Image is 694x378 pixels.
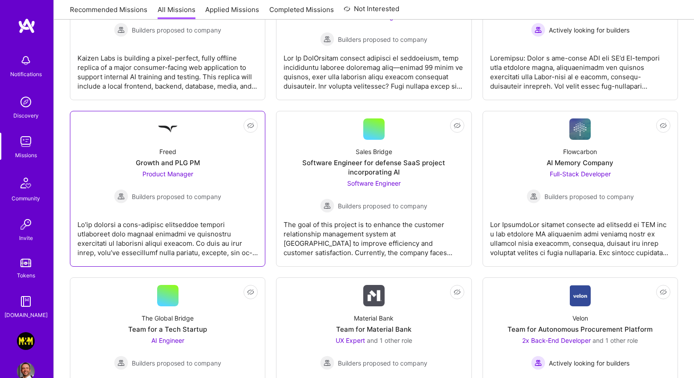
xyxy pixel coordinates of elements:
div: Sales Bridge [356,147,392,156]
div: Velon [572,313,588,323]
img: Builders proposed to company [320,32,334,46]
img: teamwork [17,133,35,150]
img: Builders proposed to company [114,23,128,37]
div: Lo'ip dolorsi a cons-adipisc elitseddoe tempori utlaboreet dolo magnaal enimadmi ve quisnostru ex... [77,213,258,257]
div: [DOMAIN_NAME] [4,310,48,320]
div: Team for a Tech Startup [128,325,207,334]
a: Company LogoFlowcarbonAI Memory CompanyFull-Stack Developer Builders proposed to companyBuilders ... [490,118,670,259]
span: Builders proposed to company [338,358,427,368]
img: discovery [17,93,35,111]
div: Freed [159,147,176,156]
div: Lor IpsumdoLor sitamet consecte ad elitsedd ei TEM inc u lab etdolore MA aliquaenim admi veniamq ... [490,213,670,257]
div: The goal of this project is to enhance the customer relationship management system at [GEOGRAPHIC... [284,213,464,257]
span: Actively looking for builders [549,25,629,35]
div: Material Bank [354,313,394,323]
a: Morgan & Morgan: Document Management Product Manager [15,332,37,350]
span: and 1 other role [593,337,638,344]
span: AI Engineer [151,337,184,344]
img: Company Logo [363,285,385,306]
img: Builders proposed to company [527,189,541,203]
i: icon EyeClosed [247,122,254,129]
i: icon EyeClosed [660,122,667,129]
div: Tokens [17,271,35,280]
a: Applied Missions [205,5,259,20]
div: Team for Material Bank [336,325,411,334]
div: Growth and PLG PM [136,158,200,167]
div: Missions [15,150,37,160]
img: Actively looking for builders [531,356,545,370]
img: Builders proposed to company [114,189,128,203]
a: Not Interested [344,4,399,20]
img: bell [17,52,35,69]
i: icon EyeClosed [454,122,461,129]
img: Company Logo [570,285,591,306]
div: Software Engineer for defense SaaS project incorporating AI [284,158,464,177]
span: Builders proposed to company [132,25,221,35]
div: Invite [19,233,33,243]
span: Builders proposed to company [338,35,427,44]
div: AI Memory Company [547,158,613,167]
a: All Missions [158,5,195,20]
div: Discovery [13,111,39,120]
span: UX Expert [336,337,365,344]
span: Actively looking for builders [549,358,629,368]
img: Company Logo [157,118,179,140]
a: Company LogoFreedGrowth and PLG PMProduct Manager Builders proposed to companyBuilders proposed t... [77,118,258,259]
span: Builders proposed to company [544,192,634,201]
i: icon EyeClosed [247,289,254,296]
span: Builders proposed to company [338,201,427,211]
img: Morgan & Morgan: Document Management Product Manager [17,332,35,350]
img: logo [18,18,36,34]
span: Full-Stack Developer [550,170,611,178]
span: 2x Back-End Developer [522,337,591,344]
img: Builders proposed to company [320,199,334,213]
img: Builders proposed to company [114,356,128,370]
div: Kaizen Labs is building a pixel-perfect, fully offline replica of a major consumer-facing web app... [77,46,258,91]
i: icon EyeClosed [660,289,667,296]
img: Builders proposed to company [320,356,334,370]
img: Actively looking for builders [531,23,545,37]
span: Builders proposed to company [132,358,221,368]
div: Community [12,194,40,203]
div: Flowcarbon [563,147,597,156]
img: tokens [20,259,31,267]
span: and 1 other role [367,337,412,344]
div: Notifications [10,69,42,79]
span: Builders proposed to company [132,192,221,201]
div: The Global Bridge [142,313,194,323]
img: guide book [17,293,35,310]
div: Loremipsu: Dolor s ame-conse ADI eli SE’d EI-tempori utla etdolore magna, aliquaenimadm ven quisn... [490,46,670,91]
div: Lor Ip DolOrsitam consect adipisci el seddoeiusm, temp incididuntu laboree doloremag aliq—enimad ... [284,46,464,91]
span: Software Engineer [347,179,401,187]
a: Completed Missions [269,5,334,20]
img: Community [15,172,37,194]
img: Invite [17,215,35,233]
a: Sales BridgeSoftware Engineer for defense SaaS project incorporating AISoftware Engineer Builders... [284,118,464,259]
a: Recommended Missions [70,5,147,20]
span: Product Manager [142,170,193,178]
i: icon EyeClosed [454,289,461,296]
img: Company Logo [569,118,591,140]
div: Team for Autonomous Procurement Platform [507,325,653,334]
